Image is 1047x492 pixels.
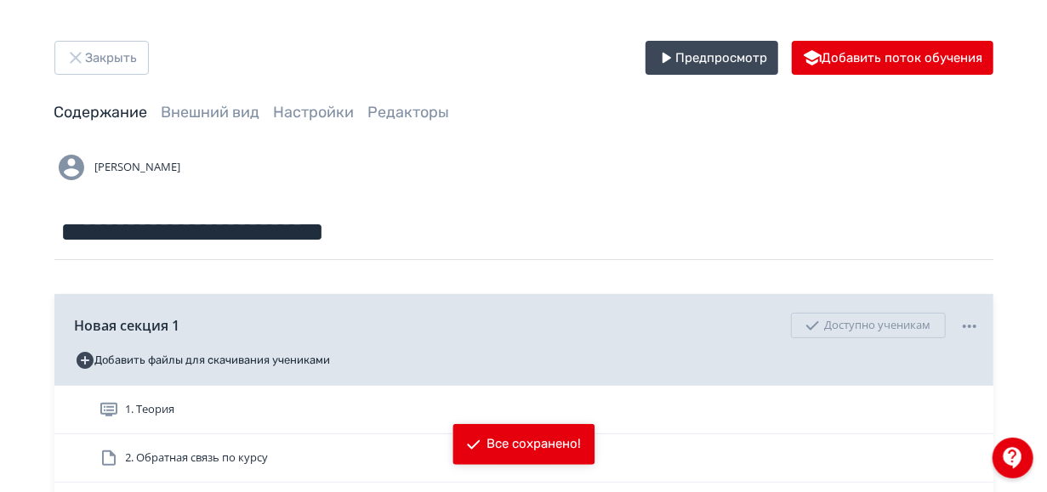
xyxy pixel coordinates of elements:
[54,386,993,434] div: 1. Теория
[162,103,260,122] a: Внешний вид
[54,103,148,122] a: Содержание
[54,41,149,75] button: Закрыть
[54,434,993,483] div: 2. Обратная связь по курсу
[75,347,331,374] button: Добавить файлы для скачивания учениками
[792,41,993,75] button: Добавить поток обучения
[274,103,355,122] a: Настройки
[126,401,175,418] span: 1. Теория
[95,159,181,176] span: [PERSON_NAME]
[368,103,450,122] a: Редакторы
[487,436,581,453] div: Все сохранено!
[646,41,778,75] button: Предпросмотр
[75,315,180,336] span: Новая секция 1
[126,450,269,467] span: 2. Обратная связь по курсу
[791,313,946,338] div: Доступно ученикам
